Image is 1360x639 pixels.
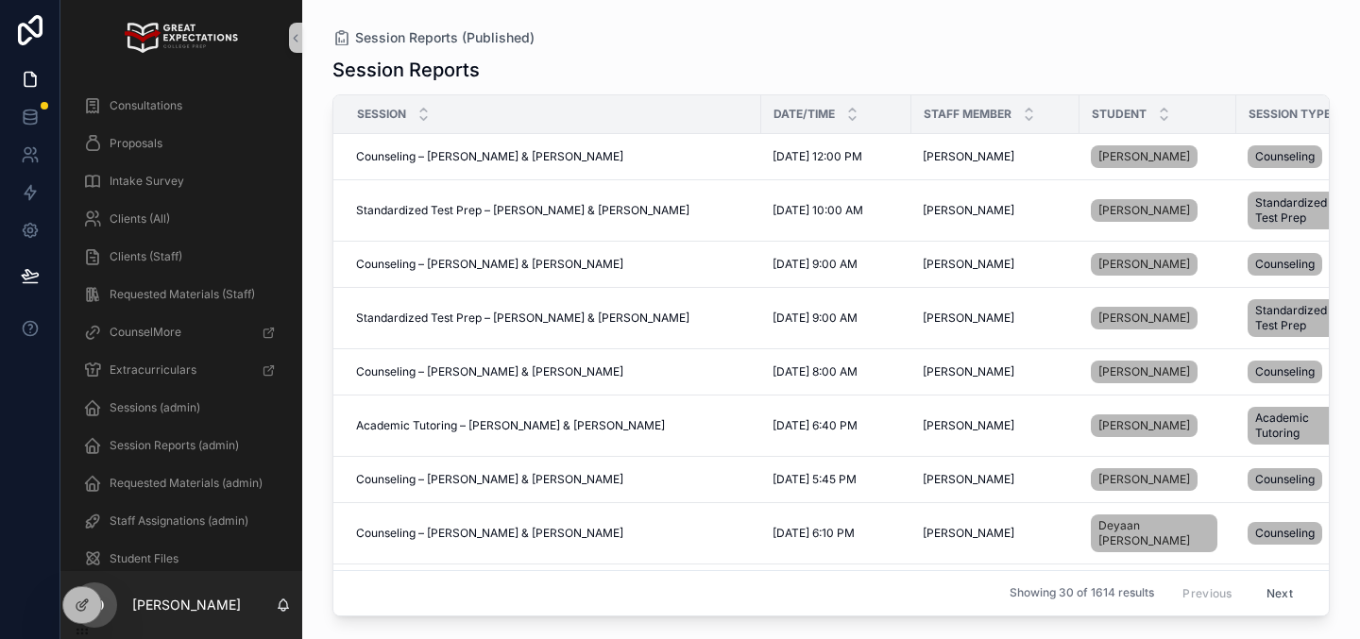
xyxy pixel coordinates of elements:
a: Intake Survey [72,164,291,198]
span: Requested Materials (admin) [110,476,263,491]
span: [DATE] 9:00 AM [773,257,858,272]
span: Counseling – [PERSON_NAME] & [PERSON_NAME] [356,257,623,272]
a: [PERSON_NAME] [1091,414,1198,437]
a: [DATE] 8:00 AM [773,364,900,379]
a: Standardized Test Prep – [PERSON_NAME] & [PERSON_NAME] [356,203,750,218]
a: [PERSON_NAME] [1091,307,1198,329]
a: [PERSON_NAME] [923,149,1068,164]
span: [DATE] 6:40 PM [773,418,858,433]
span: [DATE] 9:00 AM [773,311,858,326]
a: Counseling – [PERSON_NAME] & [PERSON_NAME] [356,364,750,379]
button: Next [1253,579,1306,608]
a: [PERSON_NAME] [1091,303,1225,333]
span: [PERSON_NAME] [1098,418,1190,433]
span: Counseling [1255,364,1315,379]
span: [PERSON_NAME] [923,472,1014,487]
p: [PERSON_NAME] [132,596,241,614]
span: Counseling – [PERSON_NAME] & [PERSON_NAME] [356,526,623,541]
a: Proposals [72,126,291,160]
a: [PERSON_NAME] [1091,195,1225,226]
span: Counseling [1255,472,1315,487]
span: Standardized Test Prep – [PERSON_NAME] & [PERSON_NAME] [356,311,689,326]
span: CounselMore [110,325,181,340]
a: Clients (All) [72,202,291,236]
a: [PERSON_NAME] [923,418,1068,433]
a: Session Reports (admin) [72,429,291,462]
span: Staff Assignations (admin) [110,513,248,529]
span: Session Type [1249,107,1331,122]
a: Clients (Staff) [72,240,291,274]
span: Date/Time [773,107,835,122]
a: Academic Tutoring – [PERSON_NAME] & [PERSON_NAME] [356,418,750,433]
span: [DATE] 6:10 PM [773,526,855,541]
span: Counseling [1255,257,1315,272]
span: Consultations [110,98,182,113]
span: [PERSON_NAME] [1098,472,1190,487]
a: Requested Materials (Staff) [72,277,291,311]
span: [PERSON_NAME] [923,364,1014,379]
span: [DATE] 10:00 AM [773,203,863,218]
span: Requested Materials (Staff) [110,287,255,302]
span: Student [1092,107,1147,122]
a: Session Reports (Published) [332,28,535,47]
span: Session Reports (admin) [110,438,239,453]
a: Staff Assignations (admin) [72,504,291,538]
img: App logo [125,23,237,53]
a: [PERSON_NAME] [923,526,1068,541]
a: [PERSON_NAME] [1091,249,1225,279]
span: [DATE] 12:00 PM [773,149,862,164]
span: Counseling [1255,526,1315,541]
h1: Session Reports [332,57,480,83]
span: Standardized Test Prep [1255,303,1351,333]
a: [PERSON_NAME] [1091,361,1198,383]
span: [PERSON_NAME] [923,418,1014,433]
a: [PERSON_NAME] [1091,411,1225,441]
a: [PERSON_NAME] [1091,253,1198,276]
span: Academic Tutoring – [PERSON_NAME] & [PERSON_NAME] [356,418,665,433]
a: [DATE] 9:00 AM [773,257,900,272]
span: [PERSON_NAME] [1098,203,1190,218]
span: [PERSON_NAME] [1098,364,1190,379]
a: Deyaan [PERSON_NAME] [1091,511,1225,556]
span: Counseling – [PERSON_NAME] & [PERSON_NAME] [356,149,623,164]
span: Session Reports (Published) [355,28,535,47]
div: scrollable content [60,76,302,571]
span: [PERSON_NAME] [1098,257,1190,272]
span: Staff Member [924,107,1011,122]
span: Counseling – [PERSON_NAME] & [PERSON_NAME] [356,472,623,487]
span: Counseling [1255,149,1315,164]
a: [PERSON_NAME] [923,364,1068,379]
span: Academic Tutoring [1255,411,1351,441]
span: Proposals [110,136,162,151]
a: Counseling – [PERSON_NAME] & [PERSON_NAME] [356,149,750,164]
a: [PERSON_NAME] [923,257,1068,272]
a: Requested Materials (admin) [72,466,291,500]
a: Counseling – [PERSON_NAME] & [PERSON_NAME] [356,526,750,541]
a: Standardized Test Prep – [PERSON_NAME] & [PERSON_NAME] [356,311,750,326]
span: [PERSON_NAME] [923,203,1014,218]
span: Clients (All) [110,211,170,227]
span: Student Files [110,551,178,566]
span: Deyaan [PERSON_NAME] [1098,518,1210,548]
a: [PERSON_NAME] [1091,357,1225,387]
a: Consultations [72,89,291,123]
a: [PERSON_NAME] [1091,142,1225,172]
span: [DATE] 8:00 AM [773,364,858,379]
a: Extracurriculars [72,353,291,387]
a: [DATE] 12:00 PM [773,149,900,164]
a: [PERSON_NAME] [923,203,1068,218]
span: Standardized Test Prep – [PERSON_NAME] & [PERSON_NAME] [356,203,689,218]
a: [PERSON_NAME] [1091,199,1198,222]
a: Counseling – [PERSON_NAME] & [PERSON_NAME] [356,472,750,487]
a: [DATE] 9:00 AM [773,311,900,326]
a: [PERSON_NAME] [1091,468,1198,491]
a: CounselMore [72,315,291,349]
a: [DATE] 5:45 PM [773,472,900,487]
span: Session [357,107,406,122]
span: Clients (Staff) [110,249,182,264]
span: Extracurriculars [110,362,196,378]
a: [DATE] 6:10 PM [773,526,900,541]
a: Student Files [72,542,291,576]
span: [PERSON_NAME] [923,311,1014,326]
span: [PERSON_NAME] [1098,149,1190,164]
